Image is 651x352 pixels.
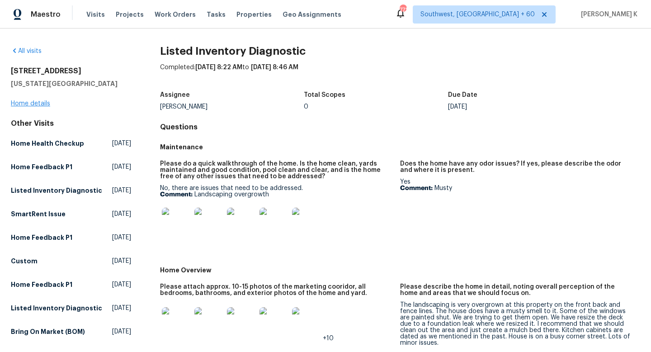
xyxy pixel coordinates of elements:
[11,67,131,76] h2: [STREET_ADDRESS]
[160,185,393,242] div: No, there are issues that need to be addressed.
[11,233,72,242] h5: Home Feedback P1
[251,64,298,71] span: [DATE] 8:46 AM
[160,123,640,132] h4: Questions
[155,10,196,19] span: Work Orders
[400,302,633,346] div: The landscaping is very overgrown at this property on the front back and fence lines. The house d...
[400,161,633,173] h5: Does the home have any odor issues? If yes, please describe the odor and where it is present.
[11,209,66,219] h5: SmartRent Issue
[400,5,406,14] div: 771
[11,253,131,269] a: Custom[DATE]
[400,179,633,191] div: Yes
[304,104,448,110] div: 0
[11,280,72,289] h5: Home Feedback P1
[283,10,341,19] span: Geo Assignments
[112,162,131,171] span: [DATE]
[31,10,61,19] span: Maestro
[11,206,131,222] a: SmartRent Issue[DATE]
[11,135,131,152] a: Home Health Checkup[DATE]
[236,10,272,19] span: Properties
[160,161,393,180] h5: Please do a quick walkthrough of the home. Is the home clean, yards maintained and good condition...
[112,186,131,195] span: [DATE]
[11,186,102,195] h5: Listed Inventory Diagnostic
[160,47,640,56] h2: Listed Inventory Diagnostic
[11,139,84,148] h5: Home Health Checkup
[577,10,637,19] span: [PERSON_NAME] K
[195,64,242,71] span: [DATE] 8:22 AM
[11,257,38,266] h5: Custom
[323,335,334,342] span: +10
[160,266,640,275] h5: Home Overview
[448,92,477,98] h5: Due Date
[112,233,131,242] span: [DATE]
[160,191,393,198] p: Landscaping overgrowth
[11,229,131,246] a: Home Feedback P1[DATE]
[86,10,105,19] span: Visits
[11,276,131,293] a: Home Feedback P1[DATE]
[400,185,433,191] b: Comment:
[160,92,190,98] h5: Assignee
[160,191,193,198] b: Comment:
[11,79,131,88] h5: [US_STATE][GEOGRAPHIC_DATA]
[400,284,633,296] h5: Please describe the home in detail, noting overall perception of the home and areas that we shoul...
[11,327,85,336] h5: Bring On Market (BOM)
[11,300,131,316] a: Listed Inventory Diagnostic[DATE]
[116,10,144,19] span: Projects
[11,323,131,340] a: Bring On Market (BOM)[DATE]
[112,327,131,336] span: [DATE]
[11,159,131,175] a: Home Feedback P1[DATE]
[112,280,131,289] span: [DATE]
[11,48,42,54] a: All visits
[11,119,131,128] div: Other Visits
[304,92,345,98] h5: Total Scopes
[11,162,72,171] h5: Home Feedback P1
[112,209,131,219] span: [DATE]
[160,284,393,296] h5: Please attach approx. 10-15 photos of the marketing cooridor, all bedrooms, bathrooms, and exteri...
[420,10,535,19] span: Southwest, [GEOGRAPHIC_DATA] + 60
[448,104,592,110] div: [DATE]
[160,143,640,152] h5: Maintenance
[400,185,633,191] p: Musty
[11,100,50,107] a: Home details
[11,182,131,199] a: Listed Inventory Diagnostic[DATE]
[207,11,226,18] span: Tasks
[160,63,640,86] div: Completed: to
[112,257,131,266] span: [DATE]
[112,304,131,313] span: [DATE]
[160,104,304,110] div: [PERSON_NAME]
[11,304,102,313] h5: Listed Inventory Diagnostic
[112,139,131,148] span: [DATE]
